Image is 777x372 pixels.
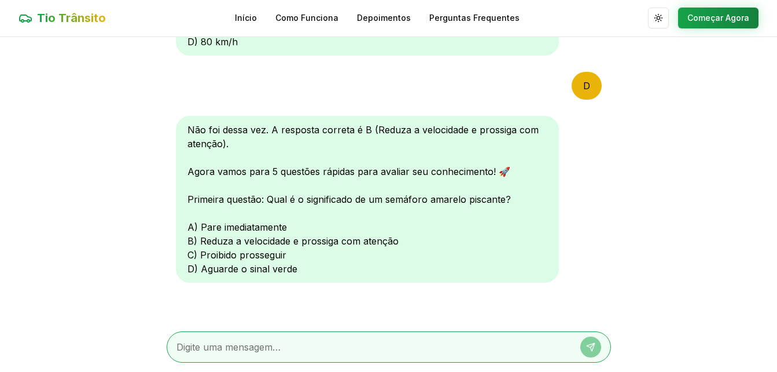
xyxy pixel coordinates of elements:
a: Perguntas Frequentes [429,12,520,24]
a: Como Funciona [275,12,338,24]
a: Tio Trânsito [19,10,106,26]
div: D [572,72,602,100]
span: Tio Trânsito [37,10,106,26]
a: Depoimentos [357,12,411,24]
div: Não foi dessa vez. A resposta correta é B (Reduza a velocidade e prossiga com atenção). Agora vam... [176,116,559,283]
a: Início [235,12,257,24]
button: Começar Agora [678,8,758,28]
